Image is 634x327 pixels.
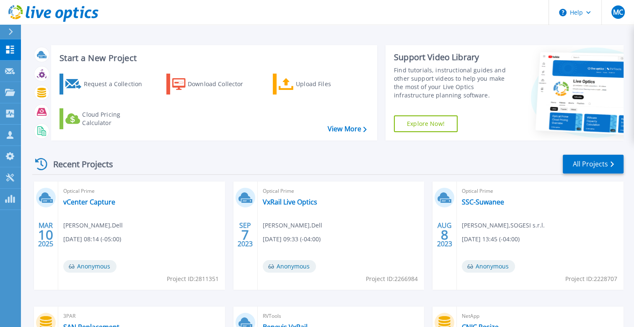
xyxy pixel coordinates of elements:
[166,74,260,95] a: Download Collector
[328,125,367,133] a: View More
[565,274,617,284] span: Project ID: 2228707
[32,154,124,174] div: Recent Projects
[394,66,513,100] div: Find tutorials, instructional guides and other support videos to help you make the most of your L...
[167,274,219,284] span: Project ID: 2811351
[263,221,322,230] span: [PERSON_NAME] , Dell
[63,235,121,244] span: [DATE] 08:14 (-05:00)
[462,260,515,273] span: Anonymous
[241,231,249,238] span: 7
[263,235,321,244] span: [DATE] 09:33 (-04:00)
[63,312,220,321] span: 3PAR
[273,74,366,95] a: Upload Files
[83,76,150,92] div: Request a Collection
[38,231,53,238] span: 10
[60,108,153,129] a: Cloud Pricing Calculator
[263,312,419,321] span: RVTools
[563,155,624,174] a: All Projects
[63,221,123,230] span: [PERSON_NAME] , Dell
[462,198,504,206] a: SSC-Suwanee
[437,220,453,250] div: AUG 2023
[462,186,618,196] span: Optical Prime
[263,198,317,206] a: VxRail Live Optics
[462,221,545,230] span: [PERSON_NAME] , SOGESI s.r.l.
[63,186,220,196] span: Optical Prime
[82,110,149,127] div: Cloud Pricing Calculator
[263,186,419,196] span: Optical Prime
[60,74,153,95] a: Request a Collection
[63,260,116,273] span: Anonymous
[394,52,513,63] div: Support Video Library
[394,115,458,132] a: Explore Now!
[366,274,418,284] span: Project ID: 2266984
[462,235,520,244] span: [DATE] 13:45 (-04:00)
[63,198,115,206] a: vCenter Capture
[613,9,623,15] span: MC
[188,76,255,92] div: Download Collector
[462,312,618,321] span: NetApp
[263,260,316,273] span: Anonymous
[296,76,363,92] div: Upload Files
[237,220,253,250] div: SEP 2023
[60,54,366,63] h3: Start a New Project
[38,220,54,250] div: MAR 2025
[441,231,448,238] span: 8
